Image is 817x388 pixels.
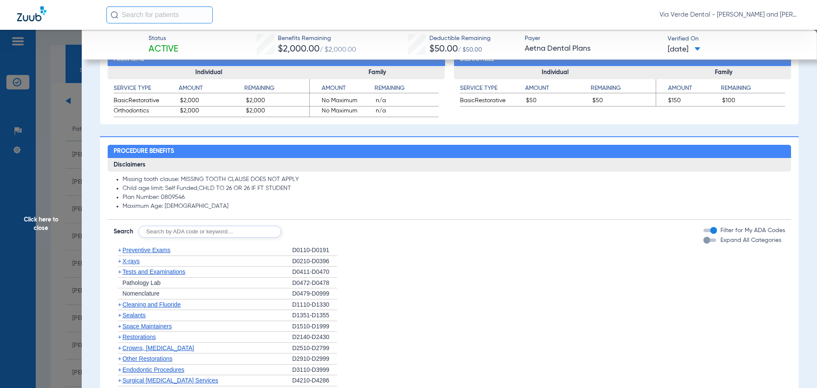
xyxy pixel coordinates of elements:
[114,106,177,117] span: Orthodontics
[123,333,156,340] span: Restorations
[244,84,310,96] app-breakdown-title: Remaining
[668,44,700,55] span: [DATE]
[292,288,337,299] div: D0479-D0999
[123,312,146,319] span: Sealants
[123,377,218,384] span: Surgical [MEDICAL_DATA] Services
[108,66,310,80] h3: Individual
[656,84,721,93] h4: Amount
[114,227,133,236] span: Search
[108,158,791,172] h3: Disclaimers
[591,84,656,96] app-breakdown-title: Remaining
[123,203,786,210] li: Maximum Age: [DEMOGRAPHIC_DATA]
[526,96,589,106] span: $50
[310,106,373,117] span: No Maximum
[376,106,439,117] span: n/a
[460,84,526,93] h4: Service Type
[374,84,439,93] h4: Remaining
[292,245,337,256] div: D0110-D0191
[118,323,121,330] span: +
[310,66,445,80] h3: Family
[460,84,526,96] app-breakdown-title: Service Type
[292,310,337,321] div: D1351-D1355
[179,84,244,96] app-breakdown-title: Amount
[149,34,178,43] span: Status
[123,185,786,193] li: Child age limit: Self Funded,CHLD TO 26 OR 26 IF FT STUDENT
[591,84,656,93] h4: Remaining
[180,106,243,117] span: $2,000
[123,247,171,253] span: Preventive Exams
[138,226,281,238] input: Search by ADA code or keyword…
[111,11,118,19] img: Search Icon
[292,365,337,376] div: D3110-D3999
[656,66,791,80] h3: Family
[118,355,121,362] span: +
[123,290,160,297] span: Nomenclature
[376,96,439,106] span: n/a
[310,96,373,106] span: No Maximum
[721,84,786,96] app-breakdown-title: Remaining
[106,6,213,23] input: Search for patients
[292,267,337,278] div: D0411-D0470
[118,258,121,264] span: +
[17,6,46,21] img: Zuub Logo
[180,96,243,106] span: $2,000
[179,84,244,93] h4: Amount
[292,332,337,343] div: D2140-D2430
[454,66,657,80] h3: Individual
[525,34,660,43] span: Payer
[525,84,591,93] h4: Amount
[660,11,800,19] span: Via Verde Dental - [PERSON_NAME] and [PERSON_NAME] DDS
[118,345,121,351] span: +
[123,323,172,330] span: Space Maintainers
[123,258,140,264] span: X-rays
[123,268,186,275] span: Tests and Examinations
[123,194,786,201] li: Plan Number: 0809546
[292,299,337,310] div: D1110-D1330
[246,96,309,106] span: $2,000
[292,256,337,267] div: D0210-D0396
[246,106,309,117] span: $2,000
[118,268,121,275] span: +
[278,45,320,54] span: $2,000.00
[310,84,374,93] h4: Amount
[118,366,121,373] span: +
[292,321,337,332] div: D1510-D1999
[320,46,356,53] span: / $2,000.00
[719,226,785,235] label: Filter for My ADA Codes
[656,96,719,106] span: $150
[114,84,179,93] h4: Service Type
[123,366,185,373] span: Endodontic Procedures
[374,84,439,96] app-breakdown-title: Remaining
[429,34,491,43] span: Deductible Remaining
[720,237,781,243] span: Expand All Categories
[460,96,523,106] span: BasicRestorative
[774,347,817,388] iframe: Chat Widget
[123,355,173,362] span: Other Restorations
[292,343,337,354] div: D2510-D2799
[149,43,178,55] span: Active
[244,84,310,93] h4: Remaining
[118,333,121,340] span: +
[458,47,482,53] span: / $50.00
[118,312,121,319] span: +
[721,84,786,93] h4: Remaining
[114,84,179,96] app-breakdown-title: Service Type
[108,145,791,158] h2: Procedure Benefits
[292,354,337,365] div: D2910-D2999
[592,96,656,106] span: $50
[118,301,121,308] span: +
[118,377,121,384] span: +
[123,301,181,308] span: Cleaning and Fluoride
[668,34,803,43] span: Verified On
[123,345,194,351] span: Crowns, [MEDICAL_DATA]
[525,43,660,54] span: Aetna Dental Plans
[114,96,177,106] span: BasicRestorative
[656,84,721,96] app-breakdown-title: Amount
[722,96,785,106] span: $100
[123,176,786,184] li: Missing tooth clause: MISSING TOOTH CLAUSE DOES NOT APPLY
[278,34,356,43] span: Benefits Remaining
[429,45,458,54] span: $50.00
[525,84,591,96] app-breakdown-title: Amount
[123,279,161,286] span: Pathology Lab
